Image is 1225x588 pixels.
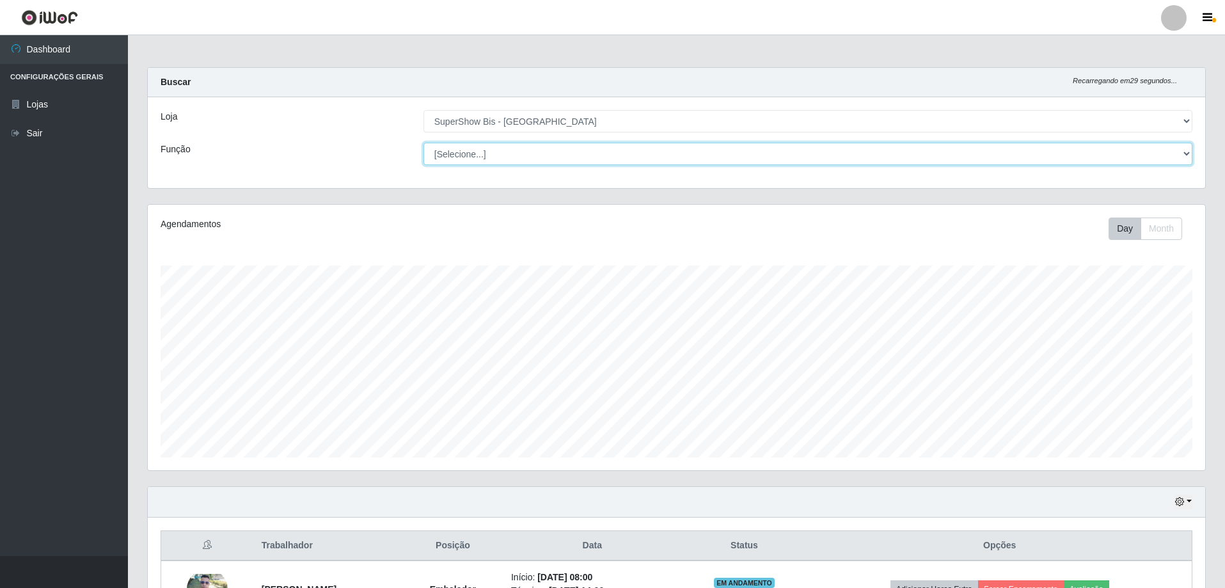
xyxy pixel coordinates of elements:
[161,218,580,231] div: Agendamentos
[1109,218,1192,240] div: Toolbar with button groups
[1141,218,1182,240] button: Month
[1109,218,1182,240] div: First group
[503,531,681,561] th: Data
[161,110,177,123] label: Loja
[161,143,191,156] label: Função
[161,77,191,87] strong: Buscar
[21,10,78,26] img: CoreUI Logo
[681,531,808,561] th: Status
[511,571,674,584] li: Início:
[537,572,592,582] time: [DATE] 08:00
[402,531,503,561] th: Posição
[1073,77,1177,84] i: Recarregando em 29 segundos...
[714,578,775,588] span: EM ANDAMENTO
[807,531,1192,561] th: Opções
[1109,218,1141,240] button: Day
[254,531,402,561] th: Trabalhador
